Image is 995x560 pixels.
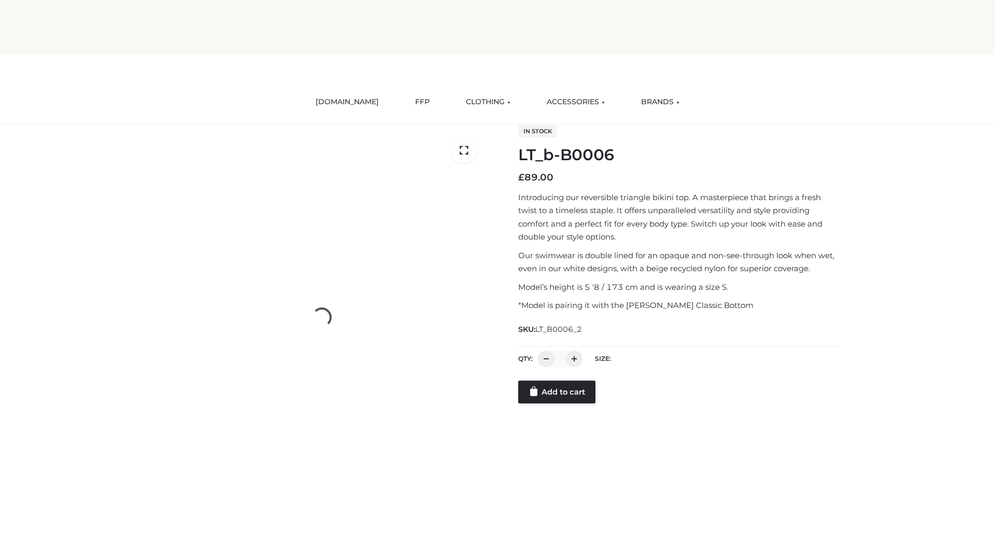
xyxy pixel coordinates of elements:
span: In stock [518,125,557,137]
a: FFP [407,91,437,114]
a: ACCESSORIES [539,91,613,114]
a: [DOMAIN_NAME] [308,91,387,114]
a: BRANDS [633,91,687,114]
bdi: 89.00 [518,172,553,183]
span: £ [518,172,524,183]
label: Size: [595,355,611,362]
h1: LT_b-B0006 [518,146,841,164]
a: CLOTHING [458,91,518,114]
p: Model’s height is 5 ‘8 / 173 cm and is wearing a size S. [518,281,841,294]
a: Add to cart [518,381,595,403]
span: SKU: [518,323,583,335]
p: Our swimwear is double lined for an opaque and non-see-through look when wet, even in our white d... [518,249,841,275]
p: *Model is pairing it with the [PERSON_NAME] Classic Bottom [518,299,841,312]
span: LT_B0006_2 [535,325,582,334]
p: Introducing our reversible triangle bikini top. A masterpiece that brings a fresh twist to a time... [518,191,841,244]
label: QTY: [518,355,533,362]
